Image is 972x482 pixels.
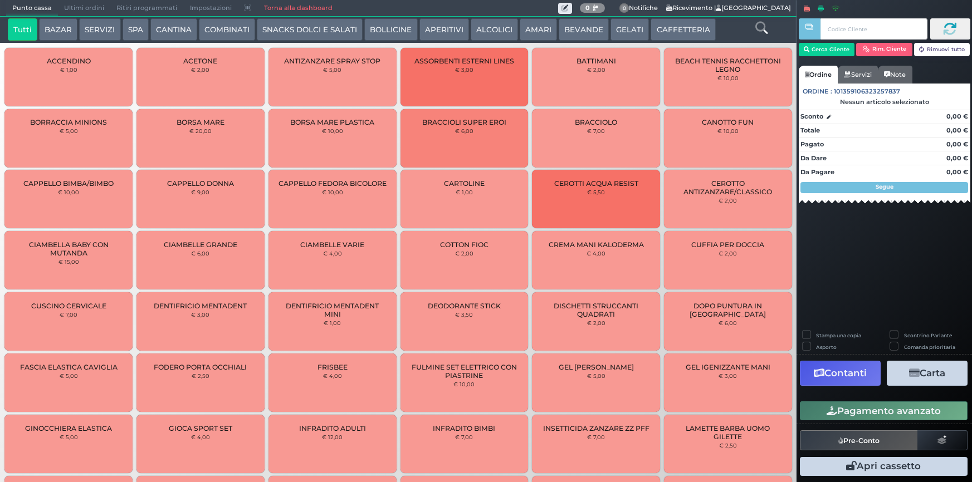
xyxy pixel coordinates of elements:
[587,434,605,440] small: € 7,00
[575,118,617,126] span: BRACCIOLO
[878,66,912,83] a: Note
[169,424,232,432] span: GIOCA SPORT SET
[946,112,968,120] strong: 0,00 €
[838,66,878,83] a: Servizi
[816,343,837,351] label: Asporto
[25,424,112,432] span: GINOCCHIERA ELASTICA
[719,319,737,326] small: € 6,00
[799,66,838,83] a: Ordine
[440,240,489,249] span: COTTON FIOC
[619,3,629,13] span: 0
[299,424,366,432] span: INFRADITO ADULTI
[23,179,114,188] span: CAPPELLO BIMBA/BIMBO
[559,18,609,41] button: BEVANDE
[549,240,644,249] span: CREMA MANI KALODERMA
[456,189,473,195] small: € 1,00
[800,140,824,148] strong: Pagato
[192,372,209,379] small: € 2,50
[47,57,91,65] span: ACCENDINO
[257,18,363,41] button: SNACKS DOLCI E SALATI
[322,189,343,195] small: € 10,00
[543,424,649,432] span: INSETTICIDA ZANZARE ZZ PFF
[800,361,881,386] button: Contanti
[191,434,210,440] small: € 4,00
[914,43,970,56] button: Rimuovi tutto
[60,127,78,134] small: € 5,00
[433,424,495,432] span: INFRADITO BIMBI
[904,343,955,351] label: Comanda prioritaria
[414,57,514,65] span: ASSORBENTI ESTERNI LINES
[8,18,37,41] button: Tutti
[799,43,855,56] button: Cerca Cliente
[455,434,473,440] small: € 7,00
[123,18,149,41] button: SPA
[719,250,737,257] small: € 2,00
[39,18,77,41] button: BAZAR
[322,127,343,134] small: € 10,00
[60,311,77,318] small: € 7,00
[322,434,343,440] small: € 12,00
[60,434,78,440] small: € 5,00
[800,168,834,176] strong: Da Pagare
[60,66,77,73] small: € 1,00
[290,118,374,126] span: BORSA MARE PLASTICA
[257,1,338,16] a: Torna alla dashboard
[800,457,968,476] button: Apri cassetto
[541,302,651,318] span: DISCHETTI STRUCCANTI QUADRATI
[422,118,506,126] span: BRACCIOLI SUPER EROI
[610,18,649,41] button: GELATI
[946,154,968,162] strong: 0,00 €
[323,372,342,379] small: € 4,00
[946,126,968,134] strong: 0,00 €
[164,240,237,249] span: CIAMBELLE GRANDE
[58,258,79,265] small: € 15,00
[856,43,912,56] button: Rim. Cliente
[20,363,118,371] span: FASCIA ELASTICA CAVIGLIA
[31,302,106,310] span: CUSCINO CERVICALE
[167,179,234,188] span: CAPPELLO DONNA
[6,1,58,16] span: Punto cassa
[800,154,827,162] strong: Da Dare
[154,363,247,371] span: FODERO PORTA OCCHIALI
[364,18,417,41] button: BOLLICINE
[834,87,900,96] span: 101359106323257837
[577,57,616,65] span: BATTIMANI
[587,250,605,257] small: € 4,00
[14,240,123,257] span: CIAMBELLA BABY CON MUTANDA
[455,311,473,318] small: € 3,50
[79,18,120,41] button: SERVIZI
[444,179,485,188] span: CARTOLINE
[800,401,968,420] button: Pagamento avanzato
[673,424,783,441] span: LAMETTE BARBA UOMO GILETTE
[717,127,739,134] small: € 10,00
[284,57,380,65] span: ANTIZANZARE SPRAY STOP
[409,363,519,380] span: FULMINE SET ELETTRICO CON PIASTRINE
[191,311,209,318] small: € 3,00
[585,4,590,12] b: 0
[318,363,348,371] span: FRISBEE
[887,361,968,386] button: Carta
[559,363,634,371] span: GEL [PERSON_NAME]
[60,372,78,379] small: € 5,00
[587,189,605,195] small: € 5,50
[719,197,737,204] small: € 2,00
[110,1,183,16] span: Ritiri programmati
[455,66,473,73] small: € 3,00
[800,126,820,134] strong: Totale
[278,302,387,318] span: DENTIFRICIO MENTADENT MINI
[876,183,893,190] strong: Segue
[587,127,605,134] small: € 7,00
[177,118,224,126] span: BORSA MARE
[30,118,107,126] span: BORRACCIA MINIONS
[191,250,209,257] small: € 6,00
[719,442,737,449] small: € 2,50
[686,363,770,371] span: GEL IGENIZZANTE MANI
[58,1,110,16] span: Ultimi ordini
[717,75,739,81] small: € 10,00
[154,302,247,310] span: DENTIFRICIO MENTADENT
[800,430,918,450] button: Pre-Conto
[471,18,518,41] button: ALCOLICI
[946,140,968,148] strong: 0,00 €
[820,18,927,40] input: Codice Cliente
[673,57,783,73] span: BEACH TENNIS RACCHETTONI LEGNO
